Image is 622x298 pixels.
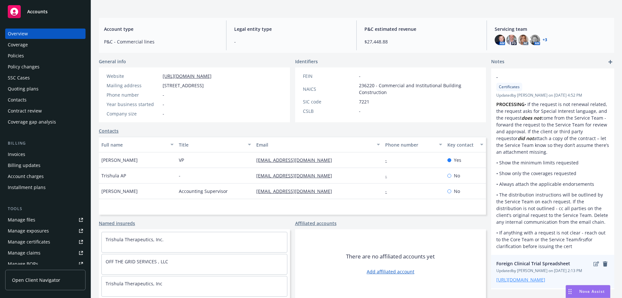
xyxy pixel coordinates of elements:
[447,141,476,148] div: Key contact
[12,277,60,283] span: Open Client Navigator
[8,62,40,72] div: Policy changes
[385,188,392,194] a: -
[359,98,369,105] span: 7221
[8,84,39,94] div: Quoting plans
[454,157,461,163] span: Yes
[543,38,547,42] a: +3
[359,73,361,79] span: -
[491,255,614,288] div: Foreign Clinical Trial SpreadsheeteditremoveUpdatedby [PERSON_NAME] on [DATE] 2:13 PM[URL][DOMAIN...
[454,172,460,179] span: No
[5,259,86,269] a: Manage BORs
[303,73,356,79] div: FEIN
[5,182,86,193] a: Installment plans
[234,26,349,32] span: Legal entity type
[295,58,318,65] span: Identifiers
[496,277,545,283] a: [URL][DOMAIN_NAME]
[163,101,164,108] span: -
[385,157,392,163] a: -
[295,220,337,227] a: Affiliated accounts
[8,73,30,83] div: SSC Cases
[496,260,592,267] span: Foreign Clinical Trial Spreadsheet
[8,40,28,50] div: Coverage
[359,82,478,96] span: 236220 - Commercial and Institutional Building Construction
[566,285,574,298] div: Drag to move
[179,188,228,195] span: Accounting Supervisor
[5,73,86,83] a: SSC Cases
[99,137,176,152] button: Full name
[506,35,517,45] img: photo
[496,101,524,107] strong: PROCESSING
[5,62,86,72] a: Policy changes
[496,229,609,250] p: • If anything with a request is not clear - reach out to the Core Team or the Service Team for cl...
[163,91,164,98] span: -
[8,106,42,116] div: Contract review
[5,117,86,127] a: Coverage gap analysis
[578,236,586,243] em: first
[5,140,86,147] div: Billing
[496,191,609,225] p: • The distribution instructions will be outlined by the Service Team on each request. If the dist...
[8,160,40,171] div: Billing updates
[176,137,254,152] button: Title
[359,108,361,114] span: -
[106,258,168,265] a: OFF THE GRID SERVICES , LLC
[303,98,356,105] div: SIC code
[107,101,160,108] div: Year business started
[107,73,160,79] div: Website
[8,95,27,105] div: Contacts
[101,141,167,148] div: Full name
[179,141,244,148] div: Title
[106,236,164,243] a: Trishula Therapeutics, Inc.
[496,101,609,155] p: • If the request is not renewal related, the request asks for Special Interest language, and the ...
[518,35,528,45] img: photo
[5,106,86,116] a: Contract review
[5,95,86,105] a: Contacts
[99,220,135,227] a: Named insureds
[606,58,614,66] a: add
[179,172,180,179] span: -
[234,38,349,45] span: -
[364,26,479,32] span: P&C estimated revenue
[454,188,460,195] span: No
[499,84,520,90] span: Certificates
[99,127,119,134] a: Contacts
[491,58,504,66] span: Notes
[522,115,541,121] em: does not
[530,35,540,45] img: photo
[5,226,86,236] a: Manage exposures
[5,248,86,258] a: Manage claims
[5,29,86,39] a: Overview
[8,259,38,269] div: Manage BORs
[5,149,86,160] a: Invoices
[385,173,392,179] a: -
[8,29,28,39] div: Overview
[8,117,56,127] div: Coverage gap analysis
[579,289,605,294] span: Nova Assist
[101,188,138,195] span: [PERSON_NAME]
[303,86,356,92] div: NAICS
[496,181,609,187] p: • Always attach the applicable endorsements
[8,171,44,182] div: Account charges
[104,38,218,45] span: P&C - Commercial lines
[256,188,337,194] a: [EMAIL_ADDRESS][DOMAIN_NAME]
[107,110,160,117] div: Company size
[592,260,600,268] a: edit
[8,51,24,61] div: Policies
[495,26,609,32] span: Servicing team
[163,82,204,89] span: [STREET_ADDRESS]
[8,248,40,258] div: Manage claims
[107,91,160,98] div: Phone number
[303,108,356,114] div: CSLB
[254,137,383,152] button: Email
[8,226,49,236] div: Manage exposures
[367,268,414,275] a: Add affiliated account
[5,160,86,171] a: Billing updates
[496,159,609,166] p: • Show the minimum limits requested
[385,141,435,148] div: Phone number
[179,157,184,163] span: VP
[107,82,160,89] div: Mailing address
[566,285,610,298] button: Nova Assist
[518,135,534,141] em: did not
[5,206,86,212] div: Tools
[5,84,86,94] a: Quoting plans
[5,3,86,21] a: Accounts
